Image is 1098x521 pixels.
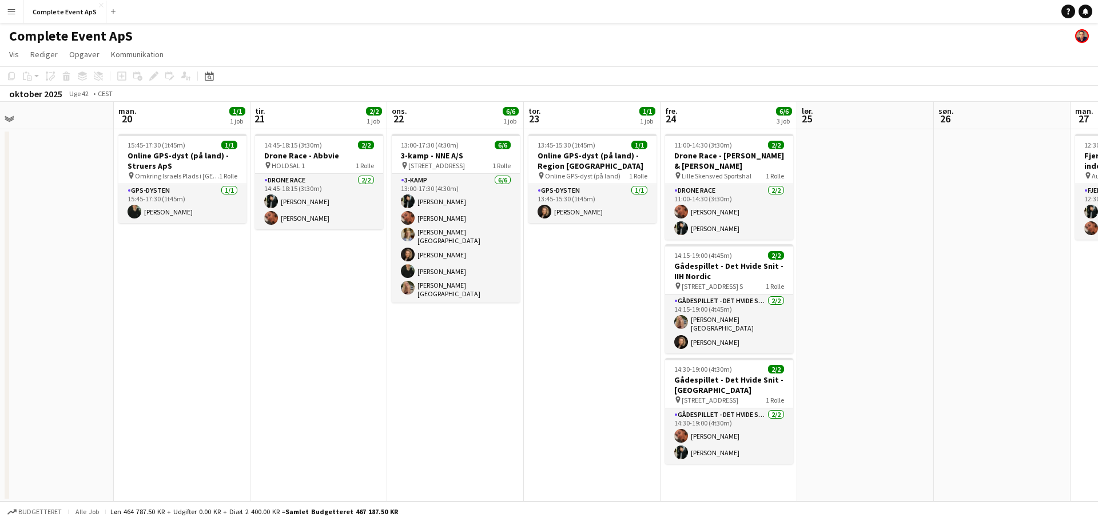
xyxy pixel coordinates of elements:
[682,172,751,180] span: Lille Skensved Sportshal
[674,251,732,260] span: 14:15-19:00 (4t45m)
[1073,112,1093,125] span: 27
[674,141,732,149] span: 11:00-14:30 (3t30m)
[367,117,381,125] div: 1 job
[665,150,793,171] h3: Drone Race - [PERSON_NAME] & [PERSON_NAME]
[682,396,738,404] span: [STREET_ADDRESS]
[665,244,793,353] app-job-card: 14:15-19:00 (4t45m)2/2Gådespillet - Det Hvide Snit - IIH Nordic [STREET_ADDRESS] S1 RolleGådespil...
[392,106,407,116] span: ons.
[6,506,63,518] button: Budgetteret
[358,141,374,149] span: 2/2
[255,134,383,229] app-job-card: 14:45-18:15 (3t30m)2/2Drone Race - Abbvie HOLDSAL 11 RolleDrone Race2/214:45-18:15 (3t30m)[PERSON...
[766,172,784,180] span: 1 Rolle
[230,117,245,125] div: 1 job
[768,251,784,260] span: 2/2
[663,112,678,125] span: 24
[9,88,62,100] div: oktober 2025
[802,106,813,116] span: lør.
[392,150,520,161] h3: 3-kamp - NNE A/S
[768,141,784,149] span: 2/2
[219,172,237,180] span: 1 Rolle
[390,112,407,125] span: 22
[229,107,245,116] span: 1/1
[674,365,732,373] span: 14:30-19:00 (4t30m)
[528,134,657,223] app-job-card: 13:45-15:30 (1t45m)1/1Online GPS-dyst (på land) - Region [GEOGRAPHIC_DATA] Online GPS-dyst (på la...
[23,1,106,23] button: Complete Event ApS
[366,107,382,116] span: 2/2
[545,172,620,180] span: Online GPS-dyst (på land)
[538,141,595,149] span: 13:45-15:30 (1t45m)
[401,141,459,149] span: 13:00-17:30 (4t30m)
[408,161,465,170] span: [STREET_ADDRESS]
[629,172,647,180] span: 1 Rolle
[768,365,784,373] span: 2/2
[255,174,383,229] app-card-role: Drone Race2/214:45-18:15 (3t30m)[PERSON_NAME][PERSON_NAME]
[665,134,793,240] app-job-card: 11:00-14:30 (3t30m)2/2Drone Race - [PERSON_NAME] & [PERSON_NAME] Lille Skensved Sportshal1 RolleD...
[285,507,398,516] span: Samlet budgetteret 467 187.50 KR
[937,112,954,125] span: 26
[665,184,793,240] app-card-role: Drone Race2/211:00-14:30 (3t30m)[PERSON_NAME][PERSON_NAME]
[800,112,813,125] span: 25
[665,261,793,281] h3: Gådespillet - Det Hvide Snit - IIH Nordic
[65,89,93,98] span: Uge 42
[5,47,23,62] a: Vis
[528,106,541,116] span: tor.
[98,89,113,98] div: CEST
[264,141,322,149] span: 14:45-18:15 (3t30m)
[118,150,246,171] h3: Online GPS-dyst (på land) - Struers ApS
[118,184,246,223] app-card-role: GPS-dysten1/115:45-17:30 (1t45m)[PERSON_NAME]
[392,174,520,303] app-card-role: 3-kamp6/613:00-17:30 (4t30m)[PERSON_NAME][PERSON_NAME][PERSON_NAME][GEOGRAPHIC_DATA][PERSON_NAME]...
[117,112,137,125] span: 20
[1075,106,1093,116] span: man.
[640,117,655,125] div: 1 job
[665,106,678,116] span: fre.
[110,507,398,516] div: Løn 464 787.50 KR + Udgifter 0.00 KR + Diæt 2 400.00 KR =
[9,49,19,59] span: Vis
[527,112,541,125] span: 23
[18,508,62,516] span: Budgetteret
[392,134,520,303] app-job-card: 13:00-17:30 (4t30m)6/63-kamp - NNE A/S [STREET_ADDRESS]1 Rolle3-kamp6/613:00-17:30 (4t30m)[PERSON...
[9,27,133,45] h1: Complete Event ApS
[118,106,137,116] span: man.
[503,107,519,116] span: 6/6
[631,141,647,149] span: 1/1
[492,161,511,170] span: 1 Rolle
[106,47,168,62] a: Kommunikation
[255,106,265,116] span: tir.
[1075,29,1089,43] app-user-avatar: Christian Brøckner
[73,507,101,516] span: Alle job
[665,358,793,464] app-job-card: 14:30-19:00 (4t30m)2/2Gådespillet - Det Hvide Snit - [GEOGRAPHIC_DATA] [STREET_ADDRESS]1 RolleGåd...
[255,150,383,161] h3: Drone Race - Abbvie
[65,47,104,62] a: Opgaver
[495,141,511,149] span: 6/6
[528,150,657,171] h3: Online GPS-dyst (på land) - Region [GEOGRAPHIC_DATA]
[135,172,219,180] span: Omkring Israels Plads i [GEOGRAPHIC_DATA]
[777,117,791,125] div: 3 job
[26,47,62,62] a: Rediger
[776,107,792,116] span: 6/6
[682,282,743,291] span: [STREET_ADDRESS] S
[528,184,657,223] app-card-role: GPS-dysten1/113:45-15:30 (1t45m)[PERSON_NAME]
[356,161,374,170] span: 1 Rolle
[118,134,246,223] app-job-card: 15:45-17:30 (1t45m)1/1Online GPS-dyst (på land) - Struers ApS Omkring Israels Plads i [GEOGRAPHIC...
[30,49,58,59] span: Rediger
[665,408,793,464] app-card-role: Gådespillet - Det Hvide Snit2/214:30-19:00 (4t30m)[PERSON_NAME][PERSON_NAME]
[253,112,265,125] span: 21
[128,141,185,149] span: 15:45-17:30 (1t45m)
[69,49,100,59] span: Opgaver
[665,375,793,395] h3: Gådespillet - Det Hvide Snit - [GEOGRAPHIC_DATA]
[221,141,237,149] span: 1/1
[766,282,784,291] span: 1 Rolle
[111,49,164,59] span: Kommunikation
[938,106,954,116] span: søn.
[766,396,784,404] span: 1 Rolle
[503,117,518,125] div: 1 job
[272,161,305,170] span: HOLDSAL 1
[665,295,793,353] app-card-role: Gådespillet - Det Hvide Snit2/214:15-19:00 (4t45m)[PERSON_NAME][GEOGRAPHIC_DATA][PERSON_NAME]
